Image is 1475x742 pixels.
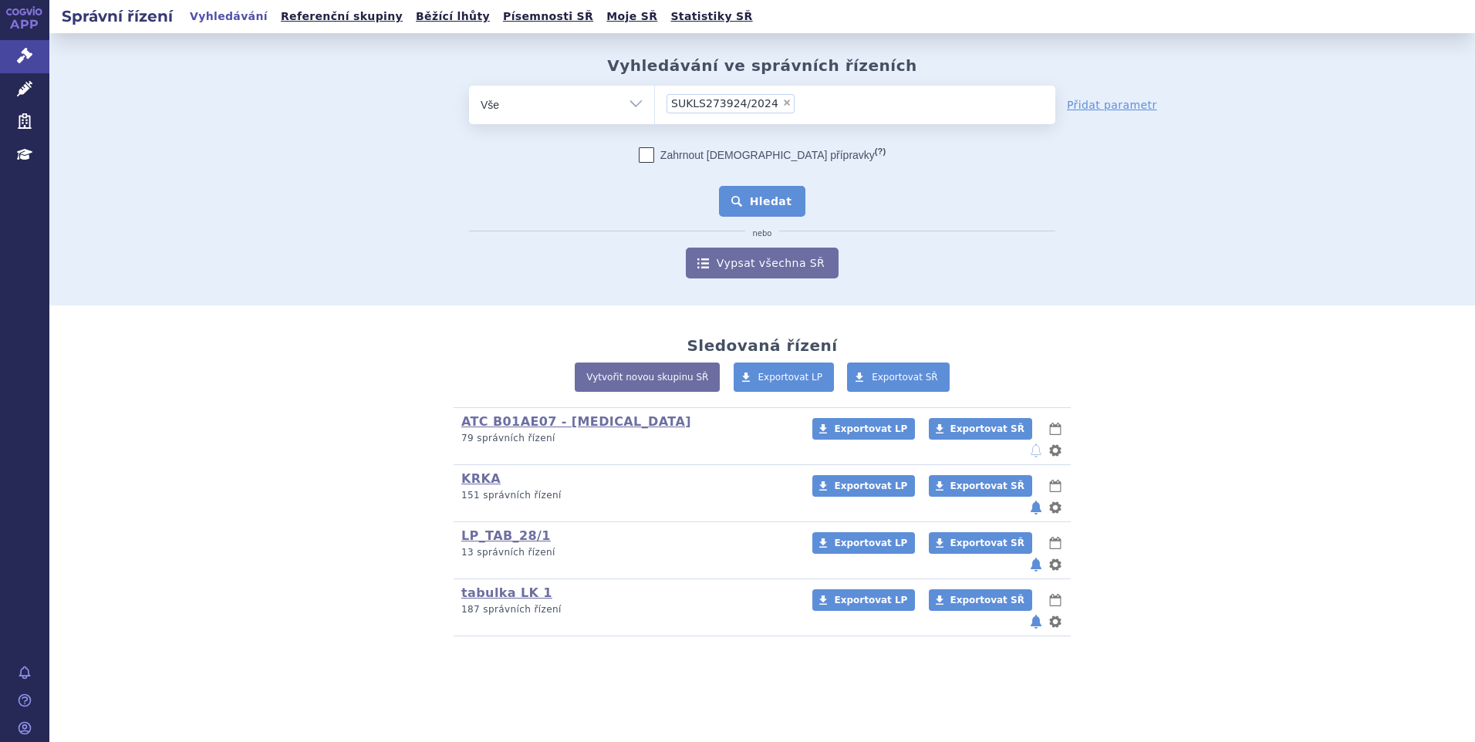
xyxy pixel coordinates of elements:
[1048,498,1063,517] button: nastavení
[1048,612,1063,631] button: nastavení
[639,147,886,163] label: Zahrnout [DEMOGRAPHIC_DATA] přípravky
[1028,498,1044,517] button: notifikace
[812,418,915,440] a: Exportovat LP
[847,363,950,392] a: Exportovat SŘ
[461,528,551,543] a: LP_TAB_28/1
[1028,612,1044,631] button: notifikace
[461,414,691,429] a: ATC B01AE07 - [MEDICAL_DATA]
[950,423,1024,434] span: Exportovat SŘ
[812,589,915,611] a: Exportovat LP
[461,603,792,616] p: 187 správních řízení
[461,546,792,559] p: 13 správních řízení
[834,538,907,548] span: Exportovat LP
[49,5,185,27] h2: Správní řízení
[1048,441,1063,460] button: nastavení
[745,229,780,238] i: nebo
[461,489,792,502] p: 151 správních řízení
[1048,534,1063,552] button: lhůty
[666,6,757,27] a: Statistiky SŘ
[929,475,1032,497] a: Exportovat SŘ
[758,372,823,383] span: Exportovat LP
[185,6,272,27] a: Vyhledávání
[461,585,552,600] a: tabulka LK 1
[834,595,907,605] span: Exportovat LP
[671,98,778,109] span: SUKLS273924/2024
[812,532,915,554] a: Exportovat LP
[950,595,1024,605] span: Exportovat SŘ
[872,372,938,383] span: Exportovat SŘ
[734,363,835,392] a: Exportovat LP
[1067,97,1157,113] a: Přidat parametr
[276,6,407,27] a: Referenční skupiny
[834,423,907,434] span: Exportovat LP
[929,418,1032,440] a: Exportovat SŘ
[875,147,886,157] abbr: (?)
[575,363,720,392] a: Vytvořit novou skupinu SŘ
[1048,420,1063,438] button: lhůty
[812,475,915,497] a: Exportovat LP
[1048,591,1063,609] button: lhůty
[498,6,598,27] a: Písemnosti SŘ
[1028,555,1044,574] button: notifikace
[782,98,792,107] span: ×
[411,6,494,27] a: Běžící lhůty
[1028,441,1044,460] button: notifikace
[602,6,662,27] a: Moje SŘ
[799,93,808,113] input: SUKLS273924/2024
[950,538,1024,548] span: Exportovat SŘ
[950,481,1024,491] span: Exportovat SŘ
[461,432,792,445] p: 79 správních řízení
[834,481,907,491] span: Exportovat LP
[929,532,1032,554] a: Exportovat SŘ
[1048,477,1063,495] button: lhůty
[929,589,1032,611] a: Exportovat SŘ
[687,336,837,355] h2: Sledovaná řízení
[607,56,917,75] h2: Vyhledávání ve správních řízeních
[686,248,839,278] a: Vypsat všechna SŘ
[1048,555,1063,574] button: nastavení
[719,186,806,217] button: Hledat
[461,471,501,486] a: KRKA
